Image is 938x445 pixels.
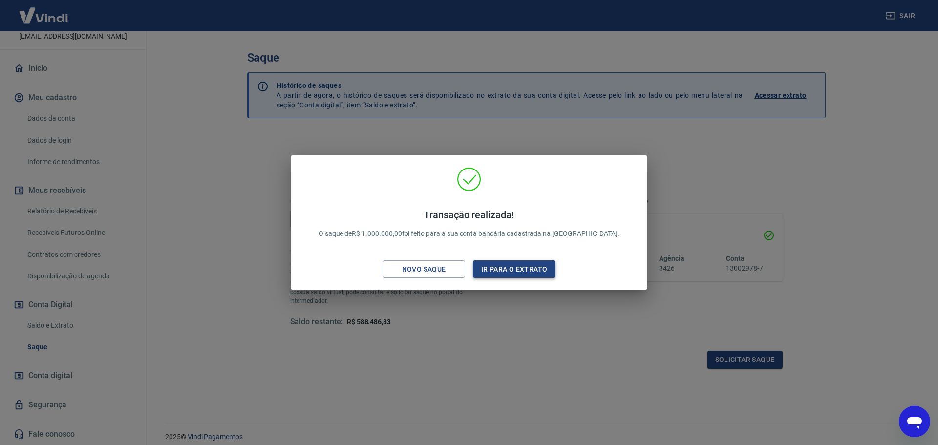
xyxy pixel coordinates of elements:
button: Novo saque [383,260,465,278]
p: O saque de R$ 1.000.000,00 foi feito para a sua conta bancária cadastrada na [GEOGRAPHIC_DATA]. [319,209,619,239]
button: Ir para o extrato [473,260,555,278]
div: Novo saque [390,263,458,275]
h4: Transação realizada! [319,209,619,221]
iframe: Botão para abrir a janela de mensagens, conversa em andamento [899,406,930,437]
